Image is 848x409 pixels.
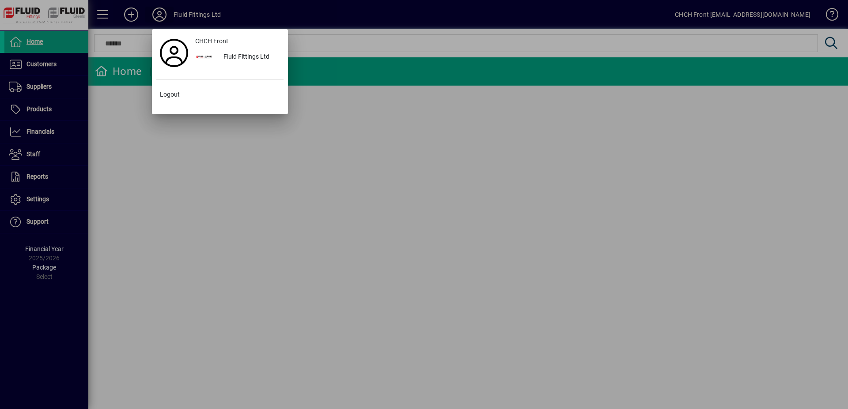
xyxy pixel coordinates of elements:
[192,49,284,65] button: Fluid Fittings Ltd
[192,34,284,49] a: CHCH Front
[156,45,192,61] a: Profile
[156,87,284,103] button: Logout
[216,49,284,65] div: Fluid Fittings Ltd
[160,90,180,99] span: Logout
[195,37,228,46] span: CHCH Front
